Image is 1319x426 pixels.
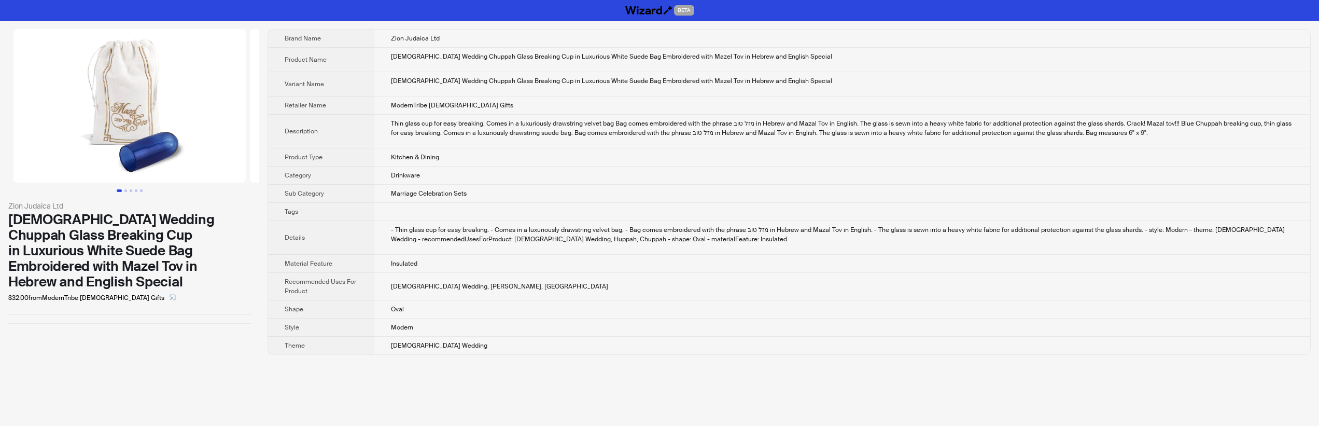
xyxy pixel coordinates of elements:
[170,294,176,300] span: select
[391,76,1294,86] div: Jewish Wedding Chuppah Glass Breaking Cup in Luxurious White Suede Bag Embroidered with Mazel Tov...
[285,259,332,268] span: Material Feature
[124,189,127,192] button: Go to slide 2
[285,80,324,88] span: Variant Name
[117,189,122,192] button: Go to slide 1
[391,34,440,43] span: Zion Judaica Ltd
[285,153,322,161] span: Product Type
[130,189,132,192] button: Go to slide 3
[8,212,251,290] div: [DEMOGRAPHIC_DATA] Wedding Chuppah Glass Breaking Cup in Luxurious White Suede Bag Embroidered wi...
[250,29,482,183] img: Jewish Wedding Chuppah Glass Breaking Cup in Luxurious White Suede Bag Embroidered with Mazel Tov...
[8,290,251,306] div: $32.00 from ModernTribe [DEMOGRAPHIC_DATA] Gifts
[285,56,327,64] span: Product Name
[391,101,513,109] span: ModernTribe [DEMOGRAPHIC_DATA] Gifts
[391,282,608,291] span: [DEMOGRAPHIC_DATA] Wedding, [PERSON_NAME], [GEOGRAPHIC_DATA]
[391,305,404,313] span: Oval
[135,189,137,192] button: Go to slide 4
[391,119,1294,138] div: Thin glass cup for easy breaking. Comes in a luxuriously drawstring velvet bag Bag comes embroide...
[285,233,305,242] span: Details
[391,52,1294,61] div: Jewish Wedding Chuppah Glass Breaking Cup in Luxurious White Suede Bag Embroidered with Mazel Tov...
[391,171,420,180] span: Drinkware
[285,171,311,180] span: Category
[140,189,143,192] button: Go to slide 5
[13,29,246,183] img: Jewish Wedding Chuppah Glass Breaking Cup in Luxurious White Suede Bag Embroidered with Mazel Tov...
[391,341,487,350] span: [DEMOGRAPHIC_DATA] Wedding
[285,278,356,295] span: Recommended Uses For Product
[285,323,299,332] span: Style
[285,208,298,216] span: Tags
[285,127,318,135] span: Description
[285,305,303,313] span: Shape
[285,189,324,198] span: Sub Category
[391,189,467,198] span: Marriage Celebration Sets
[285,101,326,109] span: Retailer Name
[8,200,251,212] div: Zion Judaica Ltd
[391,225,1294,244] div: - Thin glass cup for easy breaking. - Comes in a luxuriously drawstring velvet bag. - Bag comes e...
[391,153,439,161] span: Kitchen & Dining
[674,5,694,16] span: BETA
[285,341,305,350] span: Theme
[285,34,321,43] span: Brand Name
[391,323,413,332] span: Modern
[391,259,417,268] span: Insulated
